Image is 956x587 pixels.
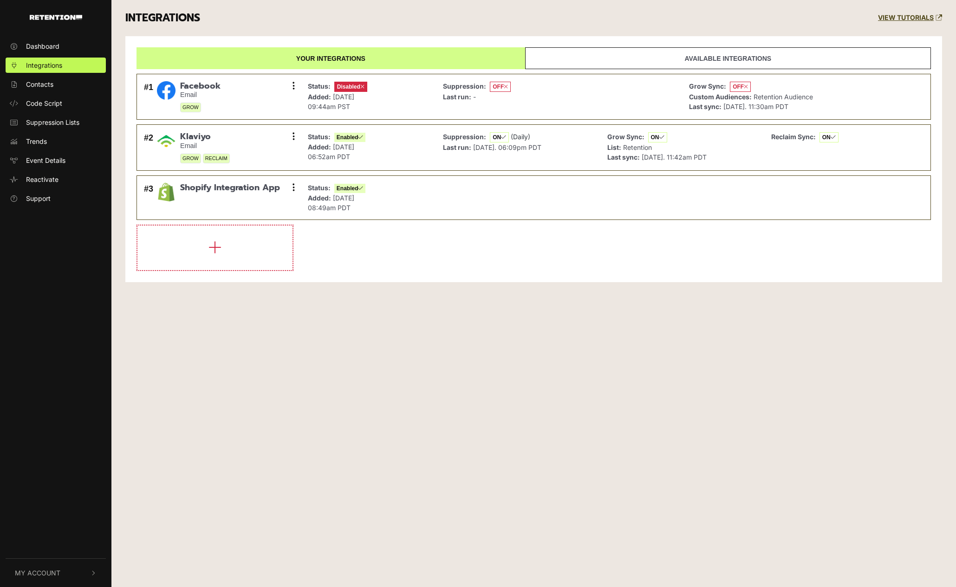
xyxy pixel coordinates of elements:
[730,82,751,92] span: OFF
[308,93,331,101] strong: Added:
[308,133,331,141] strong: Status:
[15,568,60,578] span: My Account
[180,91,221,99] small: Email
[26,136,47,146] span: Trends
[137,47,525,69] a: Your integrations
[26,98,62,108] span: Code Script
[607,133,644,141] strong: Grow Sync:
[26,79,53,89] span: Contacts
[308,194,354,212] span: [DATE] 08:49am PDT
[125,12,200,25] h3: INTEGRATIONS
[334,184,366,193] span: Enabled
[723,103,788,110] span: [DATE]. 11:30am PDT
[6,559,106,587] button: My Account
[6,134,106,149] a: Trends
[6,39,106,54] a: Dashboard
[525,47,931,69] a: Available integrations
[157,132,176,150] img: Klaviyo
[878,14,942,22] a: VIEW TUTORIALS
[490,132,509,142] span: ON
[308,82,331,90] strong: Status:
[6,172,106,187] a: Reactivate
[180,81,221,91] span: Facebook
[443,93,471,101] strong: Last run:
[754,93,813,101] span: Retention Audience
[157,81,176,100] img: Facebook
[473,143,541,151] span: [DATE]. 06:09pm PDT
[26,117,79,127] span: Suppression Lists
[6,96,106,111] a: Code Script
[689,103,722,110] strong: Last sync:
[26,155,65,165] span: Event Details
[642,153,707,161] span: [DATE]. 11:42am PDT
[6,153,106,168] a: Event Details
[473,93,476,101] span: -
[819,132,839,142] span: ON
[144,183,153,213] div: #3
[6,58,106,73] a: Integrations
[26,174,59,184] span: Reactivate
[144,132,153,163] div: #2
[607,143,621,151] strong: List:
[308,143,331,151] strong: Added:
[607,153,640,161] strong: Last sync:
[443,82,486,90] strong: Suppression:
[6,191,106,206] a: Support
[26,60,62,70] span: Integrations
[144,81,153,113] div: #1
[771,133,816,141] strong: Reclaim Sync:
[689,93,752,101] strong: Custom Audiences:
[689,82,726,90] strong: Grow Sync:
[648,132,667,142] span: ON
[6,115,106,130] a: Suppression Lists
[6,77,106,92] a: Contacts
[490,82,511,92] span: OFF
[26,41,59,51] span: Dashboard
[443,133,486,141] strong: Suppression:
[308,93,354,110] span: [DATE] 09:44am PST
[308,184,331,192] strong: Status:
[157,183,176,201] img: Shopify Integration App
[180,132,230,142] span: Klaviyo
[334,133,366,142] span: Enabled
[308,194,331,202] strong: Added:
[180,103,201,112] span: GROW
[180,142,230,150] small: Email
[511,133,530,141] span: (Daily)
[623,143,652,151] span: Retention
[30,15,82,20] img: Retention.com
[180,183,280,193] span: Shopify Integration App
[443,143,471,151] strong: Last run:
[180,154,201,163] span: GROW
[203,154,230,163] span: RECLAIM
[26,194,51,203] span: Support
[334,82,367,92] span: Disabled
